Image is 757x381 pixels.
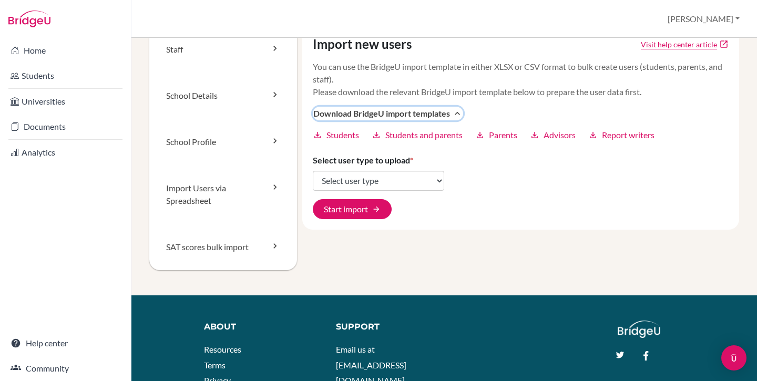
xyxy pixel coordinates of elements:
button: Start import [313,199,392,219]
span: Students and parents [385,129,463,141]
span: Parents [489,129,517,141]
a: Terms [204,360,226,370]
div: Download BridgeU import templatesexpand_less [313,129,729,141]
a: Import Users via Spreadsheet [149,165,297,224]
a: Click to open Tracking student registration article in a new tab [641,39,717,50]
a: School Profile [149,119,297,165]
a: Universities [2,91,129,112]
i: download [313,130,322,140]
i: download [530,130,539,140]
a: Resources [204,344,241,354]
p: You can use the BridgeU import template in either XLSX or CSV format to bulk create users (studen... [313,60,729,98]
span: Advisors [544,129,576,141]
a: Analytics [2,142,129,163]
button: [PERSON_NAME] [663,9,744,29]
i: download [372,130,381,140]
span: Report writers [602,129,654,141]
i: download [588,130,598,140]
a: Help center [2,333,129,354]
a: downloadReport writers [588,129,654,141]
a: Staff [149,26,297,73]
img: logo_white@2x-f4f0deed5e89b7ecb1c2cc34c3e3d731f90f0f143d5ea2071677605dd97b5244.png [618,321,660,338]
a: Documents [2,116,129,137]
a: Students [2,65,129,86]
span: Students [326,129,359,141]
i: download [475,130,485,140]
a: School Details [149,73,297,119]
a: downloadParents [475,129,517,141]
span: arrow_forward [372,205,381,213]
div: Support [336,321,434,333]
label: Select user type to upload [313,154,413,167]
h4: Import new users [313,37,412,52]
img: Bridge-U [8,11,50,27]
a: SAT scores bulk import [149,224,297,270]
a: Home [2,40,129,61]
i: expand_less [452,108,463,119]
span: Download BridgeU import templates [313,107,450,120]
a: open_in_new [719,39,729,49]
div: About [204,321,312,333]
a: downloadStudents and parents [372,129,463,141]
div: Open Intercom Messenger [721,345,746,370]
a: downloadStudents [313,129,359,141]
button: Download BridgeU import templatesexpand_less [313,107,463,120]
a: Community [2,358,129,379]
a: downloadAdvisors [530,129,576,141]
